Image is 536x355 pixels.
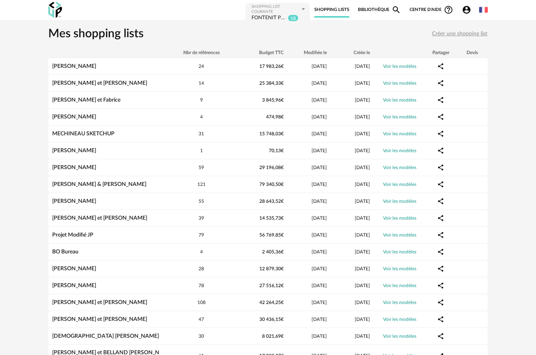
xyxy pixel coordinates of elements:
span: Share Variant icon [437,215,444,221]
span: 28 643,52 [259,199,284,204]
span: Share Variant icon [437,114,444,120]
a: Voir les modèles [383,334,416,339]
span: [DATE] [312,199,327,204]
span: 47 [199,317,204,322]
span: [DATE] [355,233,370,237]
span: [DATE] [312,233,327,237]
a: [PERSON_NAME] [52,165,96,170]
a: [PERSON_NAME] et Fabrice [52,97,120,103]
span: [DATE] [312,115,327,119]
div: Modifiée le [288,50,331,55]
img: fr [479,5,488,14]
span: Share Variant icon [437,283,444,288]
span: 39 [199,216,204,220]
span: 15 748,03 [259,131,284,136]
a: Voir les modèles [383,233,416,237]
span: Share Variant icon [437,165,444,170]
span: 14 535,73 [259,216,284,220]
span: 4 [200,115,203,119]
span: [DATE] [355,216,370,220]
a: Voir les modèles [383,300,416,305]
span: [DATE] [355,81,370,86]
span: [DATE] [312,283,327,288]
span: 474,98 [266,115,284,119]
span: [DATE] [312,148,327,153]
span: [DATE] [355,334,370,339]
span: [DATE] [355,98,370,102]
span: [DATE] [312,216,327,220]
span: Magnify icon [392,5,401,15]
sup: 18 [288,15,299,22]
span: € [281,131,284,136]
span: € [281,233,284,237]
a: Voir les modèles [383,182,416,187]
span: [DATE] [312,249,327,254]
div: FONTENIT Pascal [252,15,286,22]
span: [DATE] [312,266,327,271]
a: [PERSON_NAME] et [PERSON_NAME] [52,300,147,305]
span: [DATE] [312,64,327,69]
a: [PERSON_NAME] & [PERSON_NAME] [52,182,146,187]
a: [PERSON_NAME] [52,64,96,69]
span: 121 [197,182,206,187]
span: [DATE] [312,300,327,305]
span: Share Variant icon [437,232,444,238]
span: Share Variant icon [437,249,444,255]
span: Share Variant icon [437,182,444,187]
span: Share Variant icon [437,148,444,153]
a: Voir les modèles [383,266,416,271]
a: Voir les modèles [383,64,416,69]
span: 108 [197,300,206,305]
span: 78 [199,283,204,288]
span: 56 769,85 [259,233,284,237]
a: Voir les modèles [383,199,416,204]
a: BibliothèqueMagnify icon [358,2,401,18]
a: MECHINEAU SKETCHUP [52,131,115,137]
span: 24 [199,64,204,69]
span: Share Variant icon [437,64,444,69]
a: [PERSON_NAME] et [PERSON_NAME] [52,317,147,322]
a: [PERSON_NAME] [52,198,96,204]
a: [PERSON_NAME] et [PERSON_NAME] [52,80,147,86]
span: Centre d'aideHelp Circle Outline icon [410,5,453,15]
span: Share Variant icon [437,131,444,137]
div: Devis [456,50,488,55]
span: € [281,317,284,322]
span: € [281,115,284,119]
span: [DATE] [355,182,370,187]
span: € [281,148,284,153]
span: € [281,98,284,102]
span: 4 [200,249,203,254]
span: 30 [199,334,204,339]
span: € [281,165,284,170]
span: 27 516,12 [259,283,284,288]
span: Share Variant icon [437,300,444,305]
span: 25 384,33 [259,81,284,86]
span: 55 [199,199,204,204]
span: [DATE] [355,64,370,69]
span: Share Variant icon [437,266,444,271]
a: Voir les modèles [383,249,416,254]
div: Shopping List courante [252,4,301,15]
span: [DATE] [312,182,327,187]
div: Créée le [331,50,374,55]
a: Voir les modèles [383,317,416,322]
span: 31 [199,131,204,136]
a: Voir les modèles [383,81,416,86]
span: 29 196,08 [259,165,284,170]
span: 59 [199,165,204,170]
span: [DATE] [312,317,327,322]
span: € [281,249,284,254]
span: 3 845,96 [262,98,284,102]
span: [DATE] [355,300,370,305]
span: 42 264,25 [259,300,284,305]
span: Account Circle icon [462,5,471,15]
h1: Mes shopping lists [48,26,144,42]
span: [DATE] [355,317,370,322]
button: Créer une shopping list [432,27,488,40]
span: Share Variant icon [437,80,444,86]
span: € [281,334,284,339]
span: 28 [199,266,204,271]
span: [DATE] [355,131,370,136]
span: [DATE] [312,81,327,86]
